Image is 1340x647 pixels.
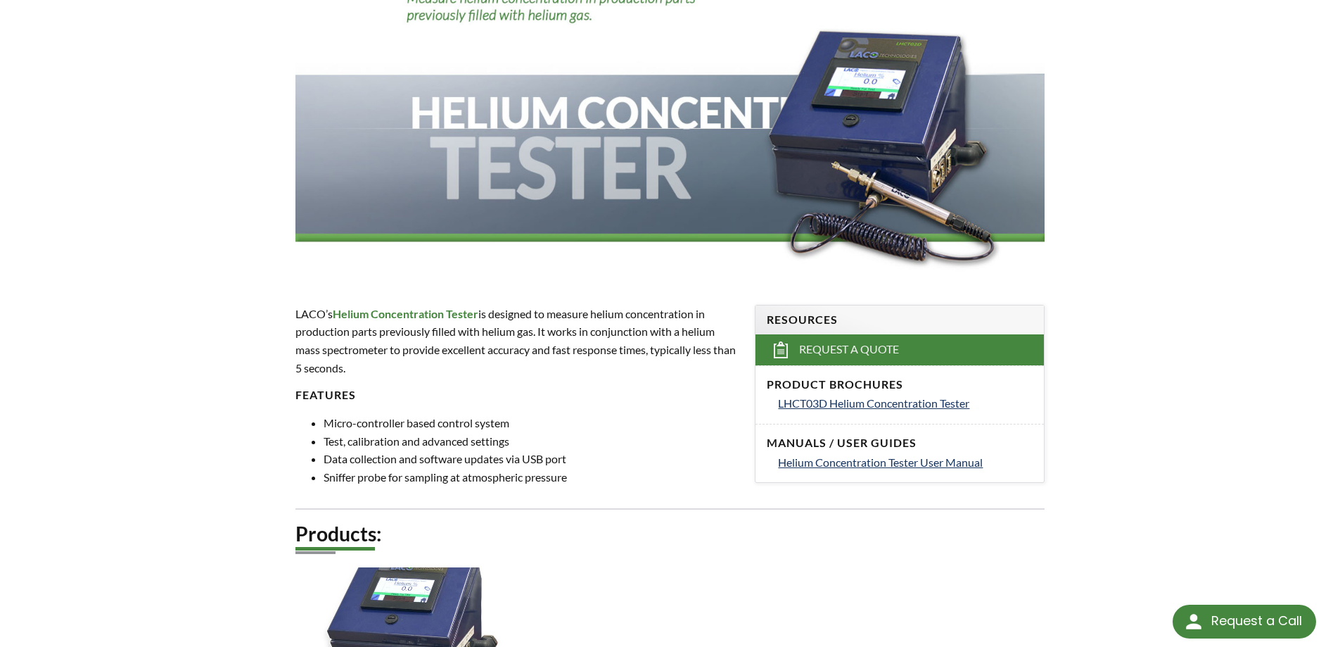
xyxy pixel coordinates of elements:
h4: Product Brochures [767,377,1033,392]
span: Request a Quote [799,342,899,357]
img: round button [1182,610,1205,633]
li: Data collection and software updates via USB port [324,450,739,468]
h2: Products: [295,521,1045,547]
div: Request a Call [1211,605,1302,637]
li: Test, calibration and advanced settings [324,432,739,451]
li: Sniffer probe for sampling at atmospheric pressure [324,468,739,486]
li: Micro-controller based control system [324,414,739,432]
strong: Helium Concentration Tester [333,307,478,320]
span: LHCT03D Helium Concentration Tester [778,396,969,410]
a: Request a Quote [755,334,1044,365]
a: Helium Concentration Tester User Manual [778,453,1033,472]
strong: Features [295,388,356,401]
a: LHCT03D Helium Concentration Tester [778,394,1033,413]
h4: Resources [767,313,1033,327]
p: LACO’s is designed to measure helium concentration in production parts previously filled with hel... [295,305,739,377]
div: Request a Call [1173,605,1316,639]
h4: Manuals / User Guides [767,436,1033,451]
span: Helium Concentration Tester User Manual [778,456,983,469]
